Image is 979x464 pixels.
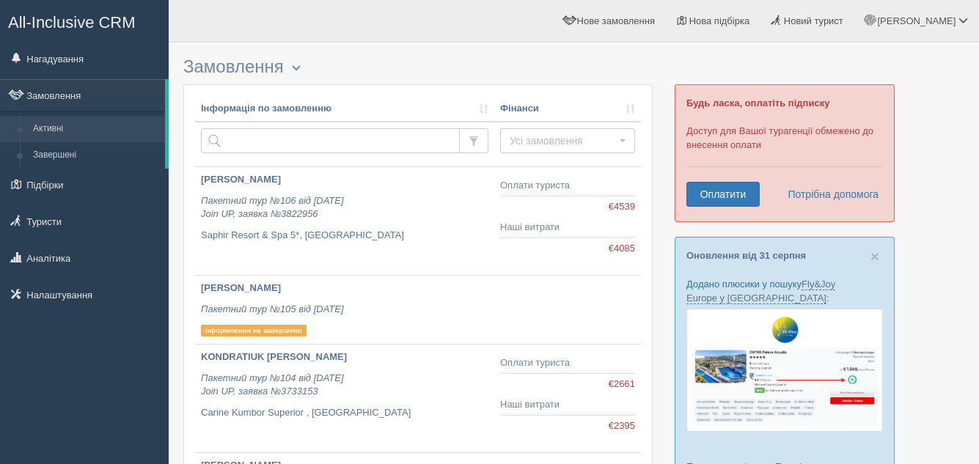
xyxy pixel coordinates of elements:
[870,248,879,264] button: Close
[877,15,956,26] span: [PERSON_NAME]
[26,142,165,169] a: Завершені
[500,356,635,370] div: Оплати туриста
[686,97,829,108] b: Будь ласка, оплатіть підписку
[609,419,635,433] span: €2395
[201,174,281,185] b: [PERSON_NAME]
[195,345,494,452] a: KONDRATIUK [PERSON_NAME] Пакетний тур №104 від [DATE]Join UP, заявка №3733153 Carine Kumbor Super...
[26,116,165,142] a: Активні
[870,248,879,265] span: ×
[609,242,635,256] span: €4085
[778,182,879,207] a: Потрібна допомога
[201,229,488,243] p: Saphir Resort & Spa 5*, [GEOGRAPHIC_DATA]
[195,167,494,275] a: [PERSON_NAME] Пакетний тур №106 від [DATE]Join UP, заявка №3822956 Saphir Resort & Spa 5*, [GEOGR...
[609,378,635,391] span: €2661
[510,133,616,148] span: Усі замовлення
[686,250,806,261] a: Оновлення від 31 серпня
[675,84,895,222] div: Доступ для Вашої турагенції обмежено до внесення оплати
[686,182,760,207] a: Оплатити
[577,15,655,26] span: Нове замовлення
[183,57,653,77] h3: Замовлення
[201,372,344,397] i: Пакетний тур №104 від [DATE] Join UP, заявка №3733153
[500,128,635,153] button: Усі замовлення
[686,279,835,304] a: Fly&Joy Europe у [GEOGRAPHIC_DATA]
[689,15,750,26] span: Нова підбірка
[201,282,281,293] b: [PERSON_NAME]
[201,303,344,314] i: Пакетний тур №105 від [DATE]
[201,351,347,362] b: KONDRATIUK [PERSON_NAME]
[500,398,635,412] div: Наші витрати
[609,200,635,214] span: €4539
[686,277,883,305] p: Додано плюсики у пошуку :
[500,179,635,193] div: Оплати туриста
[686,309,883,432] img: fly-joy-de-proposal-crm-for-travel-agency.png
[201,325,307,336] p: оформлення не завершено
[784,15,843,26] span: Новий турист
[500,221,635,235] div: Наші витрати
[500,102,635,116] a: Фінанси
[201,128,460,153] input: Пошук за номером замовлення, ПІБ або паспортом туриста
[201,102,488,116] a: Інформація по замовленню
[201,406,488,420] p: Carine Kumbor Superior , [GEOGRAPHIC_DATA]
[195,276,494,344] a: [PERSON_NAME] Пакетний тур №105 від [DATE] оформлення не завершено
[201,195,344,220] i: Пакетний тур №106 від [DATE] Join UP, заявка №3822956
[8,13,136,32] span: All-Inclusive CRM
[1,1,168,41] a: All-Inclusive CRM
